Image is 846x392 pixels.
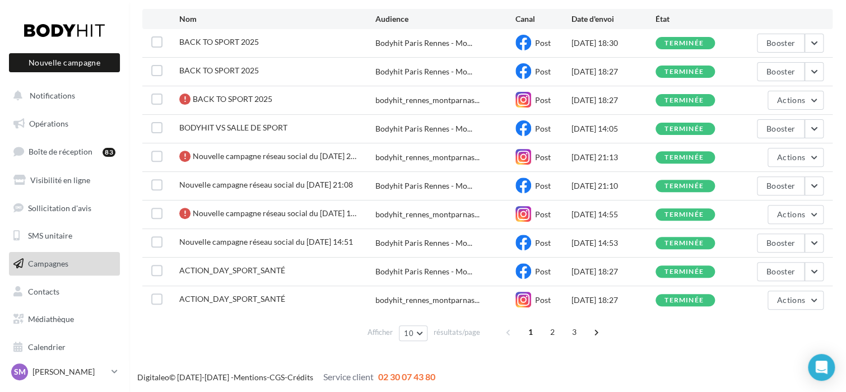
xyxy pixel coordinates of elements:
a: SM [PERSON_NAME] [9,361,120,382]
span: Post [535,38,551,48]
div: Canal [515,13,571,25]
span: Post [535,152,551,162]
span: bodyhit_rennes_montparnas... [375,209,480,220]
button: Booster [757,176,805,195]
div: 83 [103,148,115,157]
button: Actions [768,291,824,310]
span: BODYHIT VS SALLE DE SPORT [179,123,287,132]
span: bodyhit_rennes_montparnas... [375,95,480,106]
span: Notifications [30,91,75,100]
button: Booster [757,262,805,281]
div: terminée [664,297,704,304]
div: terminée [664,268,704,276]
span: Service client [323,371,374,382]
div: [DATE] 21:13 [571,152,656,163]
div: [DATE] 14:55 [571,209,656,220]
button: 10 [399,325,427,341]
span: Actions [777,295,805,305]
span: 2 [543,323,561,341]
button: Booster [757,234,805,253]
span: 3 [565,323,583,341]
a: Visibilité en ligne [7,169,122,192]
span: Post [535,209,551,219]
span: Calendrier [28,342,66,352]
button: Booster [757,34,805,53]
span: Actions [777,152,805,162]
div: Audience [375,13,515,25]
span: Nouvelle campagne réseau social du 20-07-2025 21:08 [179,180,353,189]
span: Post [535,124,551,133]
div: terminée [664,68,704,76]
button: Nouvelle campagne [9,53,120,72]
a: Médiathèque [7,307,122,331]
span: Médiathèque [28,314,74,324]
div: [DATE] 21:10 [571,180,656,192]
div: [DATE] 18:27 [571,295,656,306]
span: bodyhit_rennes_montparnas... [375,295,480,306]
span: SMS unitaire [28,231,72,240]
a: SMS unitaire [7,224,122,248]
span: Post [535,267,551,276]
button: Booster [757,119,805,138]
div: [DATE] 14:05 [571,123,656,134]
div: Open Intercom Messenger [808,354,835,381]
div: terminée [664,40,704,47]
div: [DATE] 18:27 [571,95,656,106]
span: bodyhit_rennes_montparnas... [375,152,480,163]
span: Post [535,238,551,248]
span: Post [535,95,551,105]
a: Campagnes [7,252,122,276]
a: Calendrier [7,335,122,359]
button: Actions [768,91,824,110]
span: Afficher [368,327,393,338]
div: terminée [664,97,704,104]
span: Actions [777,95,805,105]
span: Bodyhit Paris Rennes - Mo... [375,38,472,49]
span: 02 30 07 43 80 [378,371,435,382]
div: [DATE] 18:27 [571,266,656,277]
span: SM [14,366,26,377]
a: Contacts [7,280,122,304]
div: État [656,13,740,25]
span: Nouvelle campagne réseau social du 06-07-2025 14:54 [193,208,356,218]
span: Bodyhit Paris Rennes - Mo... [375,237,472,249]
span: Sollicitation d'avis [28,203,91,212]
div: [DATE] 18:27 [571,66,656,77]
p: [PERSON_NAME] [32,366,107,377]
div: Nom [179,13,375,25]
span: 10 [404,329,413,338]
button: Notifications [7,84,118,108]
span: Bodyhit Paris Rennes - Mo... [375,266,472,277]
a: Digitaleo [137,372,169,382]
span: ACTION_DAY_SPORT_SANTÉ [179,294,285,304]
span: © [DATE]-[DATE] - - - [137,372,435,382]
span: Boîte de réception [29,147,92,156]
span: ACTION_DAY_SPORT_SANTÉ [179,265,285,275]
div: terminée [664,125,704,133]
span: résultats/page [434,327,480,338]
span: Campagnes [28,259,68,268]
a: Opérations [7,112,122,136]
span: BACK TO SPORT 2025 [193,94,272,104]
span: Bodyhit Paris Rennes - Mo... [375,66,472,77]
span: Opérations [29,119,68,128]
div: terminée [664,240,704,247]
div: Date d'envoi [571,13,656,25]
div: terminée [664,154,704,161]
button: Booster [757,62,805,81]
span: Bodyhit Paris Rennes - Mo... [375,123,472,134]
span: 1 [522,323,540,341]
span: Post [535,295,551,305]
span: BACK TO SPORT 2025 [179,37,259,46]
div: terminée [664,211,704,218]
span: Nouvelle campagne réseau social du 20-07-2025 21:13 [193,151,356,161]
span: BACK TO SPORT 2025 [179,66,259,75]
span: Nouvelle campagne réseau social du 06-07-2025 14:51 [179,237,353,246]
a: Mentions [234,372,267,382]
a: Crédits [287,372,313,382]
a: Boîte de réception83 [7,139,122,164]
span: Contacts [28,287,59,296]
a: CGS [269,372,285,382]
span: Post [535,181,551,190]
a: Sollicitation d'avis [7,197,122,220]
